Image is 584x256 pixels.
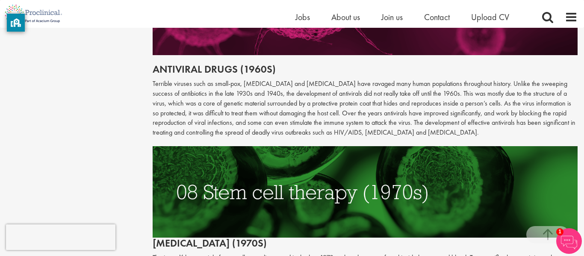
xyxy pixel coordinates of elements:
[471,12,509,23] a: Upload CV
[7,14,25,32] button: privacy banner
[153,146,578,249] h2: [MEDICAL_DATA] (1970s)
[6,224,115,250] iframe: reCAPTCHA
[424,12,450,23] a: Contact
[331,12,360,23] a: About us
[295,12,310,23] a: Jobs
[153,79,578,138] p: Terrible viruses such as small-pox, [MEDICAL_DATA] and [MEDICAL_DATA] have ravaged many human pop...
[556,228,563,235] span: 1
[381,12,403,23] a: Join us
[556,228,582,254] img: Chatbot
[153,62,276,76] span: Antiviral drugs (1960s)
